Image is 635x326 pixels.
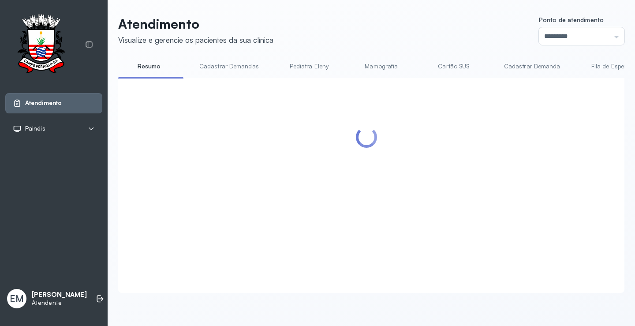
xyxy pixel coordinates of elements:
a: Resumo [118,59,180,74]
p: [PERSON_NAME] [32,291,87,299]
a: Cadastrar Demanda [495,59,569,74]
a: Cartão SUS [423,59,485,74]
div: Visualize e gerencie os pacientes da sua clínica [118,35,273,45]
span: Ponto de atendimento [539,16,604,23]
img: Logotipo do estabelecimento [9,14,73,75]
a: Atendimento [13,99,95,108]
p: Atendente [32,299,87,307]
span: Painéis [25,125,45,132]
a: Pediatra Eleny [278,59,340,74]
span: Atendimento [25,99,62,107]
a: Mamografia [351,59,412,74]
p: Atendimento [118,16,273,32]
a: Cadastrar Demandas [190,59,268,74]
